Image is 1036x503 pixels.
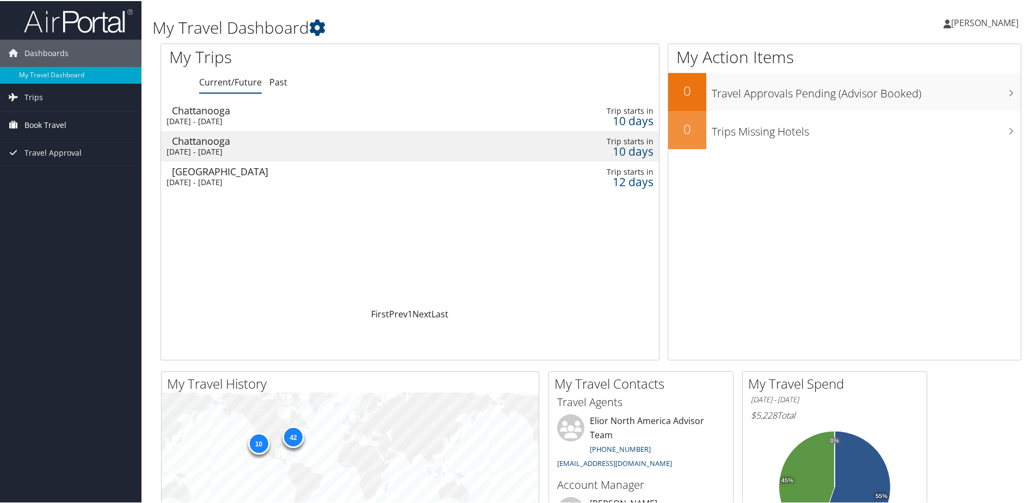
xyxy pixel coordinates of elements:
div: Trip starts in [547,166,653,176]
div: 10 days [547,115,653,125]
h2: 0 [668,119,706,137]
div: [DATE] - [DATE] [166,115,483,125]
div: 12 days [547,176,653,186]
h6: [DATE] - [DATE] [751,394,918,404]
a: [PERSON_NAME] [943,5,1029,38]
tspan: 45% [781,476,793,483]
h2: My Travel Spend [748,373,927,392]
div: Trip starts in [547,105,653,115]
span: Trips [24,83,43,110]
img: airportal-logo.png [24,7,133,33]
div: Chattanooga [172,105,488,114]
a: 1 [408,307,412,319]
h1: My Trips [169,45,443,68]
div: 10 days [547,145,653,155]
a: Last [431,307,448,319]
h6: Total [751,408,918,420]
h2: 0 [668,81,706,99]
span: [PERSON_NAME] [951,16,1019,28]
h1: My Action Items [668,45,1021,68]
a: 0Travel Approvals Pending (Advisor Booked) [668,72,1021,110]
h3: Trips Missing Hotels [712,118,1021,138]
h2: My Travel History [167,373,539,392]
a: [EMAIL_ADDRESS][DOMAIN_NAME] [557,457,672,467]
div: 42 [282,425,304,446]
span: Travel Approval [24,138,82,165]
h2: My Travel Contacts [554,373,733,392]
div: Chattanooga [172,135,488,145]
a: Past [269,75,287,87]
a: First [371,307,389,319]
h3: Account Manager [557,476,725,492]
div: Trip starts in [547,136,653,145]
span: Dashboards [24,39,69,66]
div: 10 [248,431,269,453]
tspan: 0% [830,437,839,443]
a: 0Trips Missing Hotels [668,110,1021,148]
li: Elior North America Advisor Team [552,413,730,471]
a: Prev [389,307,408,319]
h1: My Travel Dashboard [152,15,737,38]
a: Next [412,307,431,319]
span: $5,228 [751,408,777,420]
h3: Travel Approvals Pending (Advisor Booked) [712,79,1021,100]
div: [DATE] - [DATE] [166,176,483,186]
a: [PHONE_NUMBER] [590,443,651,453]
a: Current/Future [199,75,262,87]
tspan: 55% [875,492,887,499]
div: [DATE] - [DATE] [166,146,483,156]
span: Book Travel [24,111,66,138]
div: [GEOGRAPHIC_DATA] [172,165,488,175]
h3: Travel Agents [557,394,725,409]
